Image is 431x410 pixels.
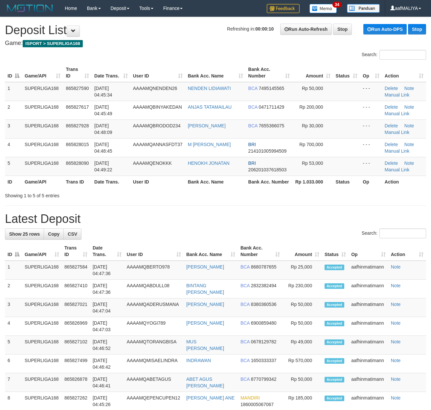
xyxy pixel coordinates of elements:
h4: Game: [5,40,426,47]
td: 865826878 [62,373,90,392]
a: Manual Link [385,148,410,154]
td: AAAAMQMISAELINDRA [124,355,184,373]
td: 865827021 [62,298,90,317]
a: Delete [385,123,398,128]
span: Accepted [325,265,344,270]
span: Rp 200,000 [299,104,323,110]
td: 865827102 [62,336,90,355]
a: NENDEN LIDIAWATI [188,86,231,91]
th: Action [382,176,426,188]
th: Status: activate to sort column ascending [322,242,349,261]
th: User ID: activate to sort column ascending [124,242,184,261]
th: Status [333,176,360,188]
span: MANDIRI [240,395,260,400]
a: Note [391,264,401,270]
span: [DATE] 04:48:09 [94,123,112,135]
span: [DATE] 04:48:45 [94,142,112,154]
a: [PERSON_NAME] ANE [186,395,235,400]
span: BCA [240,283,250,288]
td: 1 [5,82,22,101]
th: Bank Acc. Name: activate to sort column ascending [185,63,246,82]
span: Accepted [325,283,344,289]
td: aafhinmatimann [349,298,388,317]
th: Bank Acc. Number: activate to sort column ascending [238,242,283,261]
th: Op: activate to sort column ascending [349,242,388,261]
a: Note [391,320,401,326]
td: aafhinmatimann [349,317,388,336]
td: - - - [360,119,382,138]
span: BCA [248,123,258,128]
span: Accepted [325,396,344,401]
th: User ID [130,176,185,188]
th: Trans ID: activate to sort column ascending [63,63,92,82]
td: SUPERLIGA168 [22,82,63,101]
td: 3 [5,298,22,317]
span: Copy 0471711429 to clipboard [259,104,284,110]
th: Game/API [22,176,63,188]
a: Show 25 rows [5,228,44,240]
span: Copy 8770799342 to clipboard [251,377,277,382]
td: Rp 50,000 [283,298,322,317]
th: User ID: activate to sort column ascending [130,63,185,82]
span: 865828090 [66,161,89,166]
th: Trans ID: activate to sort column ascending [62,242,90,261]
div: Showing 1 to 5 of 5 entries [5,190,175,199]
td: [DATE] 04:47:36 [90,261,124,280]
td: SUPERLIGA168 [22,138,63,157]
td: SUPERLIGA168 [22,336,62,355]
th: Date Trans.: activate to sort column ascending [90,242,124,261]
th: Date Trans.: activate to sort column ascending [92,63,130,82]
td: [DATE] 04:46:42 [90,355,124,373]
td: SUPERLIGA168 [22,119,63,138]
td: - - - [360,157,382,176]
td: Rp 49,000 [283,336,322,355]
th: Action: activate to sort column ascending [382,63,426,82]
a: Note [404,123,414,128]
span: Accepted [325,377,344,382]
span: 865828015 [66,142,89,147]
td: Rp 230,000 [283,280,322,298]
td: SUPERLIGA168 [22,261,62,280]
span: Copy 0678129782 to clipboard [251,339,277,344]
td: [DATE] 04:47:04 [90,298,124,317]
td: Rp 25,000 [283,261,322,280]
td: SUPERLIGA168 [22,101,63,119]
td: AAAAMQABDULL08 [124,280,184,298]
img: Feedback.jpg [267,4,300,13]
a: Delete [385,142,398,147]
span: BRI [248,142,256,147]
span: [DATE] 04:45:49 [94,104,112,116]
td: AAAAMQYOGI789 [124,317,184,336]
span: ISPORT > SUPERLIGA168 [23,40,83,47]
span: Copy 7655366075 to clipboard [259,123,284,128]
th: Game/API: activate to sort column ascending [22,242,62,261]
a: Run Auto-Refresh [280,24,332,35]
td: 865826969 [62,317,90,336]
a: MUS [PERSON_NAME] [186,339,224,351]
span: Copy 1860005067067 to clipboard [240,402,274,407]
a: Copy [44,228,64,240]
td: AAAAMQBERTO978 [124,261,184,280]
td: SUPERLIGA168 [22,280,62,298]
td: AAAAMQABETAGUS [124,373,184,392]
span: Rp 30,000 [302,123,323,128]
span: BRI [248,161,256,166]
a: Stop [408,24,426,34]
span: [DATE] 04:49:22 [94,161,112,172]
th: Status: activate to sort column ascending [333,63,360,82]
span: AAAAMQNENDEN26 [133,86,177,91]
td: 865827584 [62,261,90,280]
td: [DATE] 04:47:03 [90,317,124,336]
td: 5 [5,336,22,355]
a: Delete [385,104,398,110]
th: Amount: activate to sort column ascending [283,242,322,261]
th: Bank Acc. Name: activate to sort column ascending [184,242,238,261]
th: Game/API: activate to sort column ascending [22,63,63,82]
td: - - - [360,138,382,157]
th: ID [5,176,22,188]
img: MOTION_logo.png [5,3,55,13]
span: Copy [48,231,59,237]
td: 6 [5,355,22,373]
td: AAAAMQADERUSMANA [124,298,184,317]
span: CSV [68,231,77,237]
